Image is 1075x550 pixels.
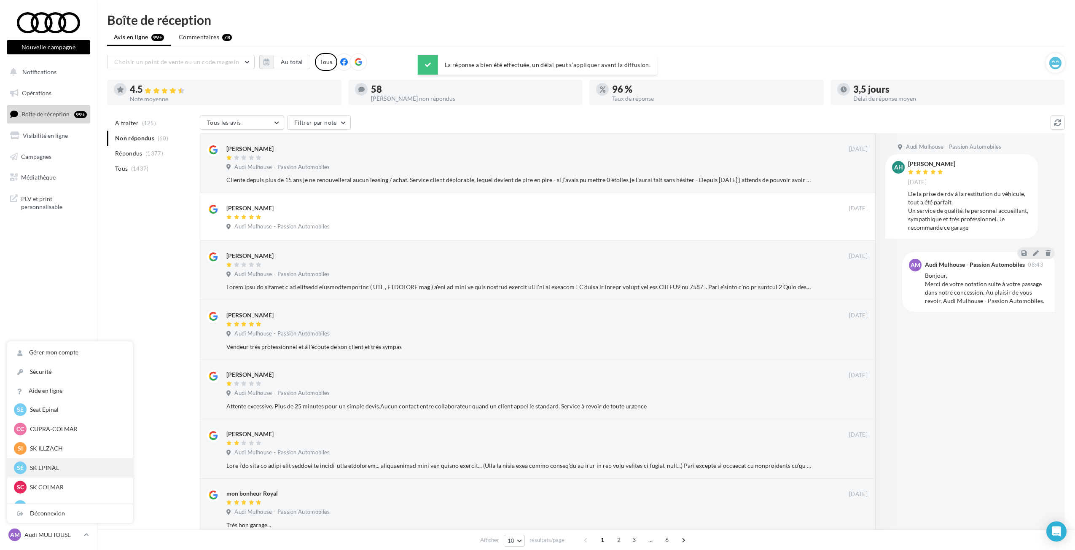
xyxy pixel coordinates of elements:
[226,402,813,410] div: Attente excessive. Plus de 25 minutes pour un simple devis.Aucun contact entre collaborateur quan...
[612,96,817,102] div: Taux de réponse
[226,521,813,529] div: Très bon garage...
[849,491,868,498] span: [DATE]
[259,55,310,69] button: Au total
[849,252,868,260] span: [DATE]
[849,205,868,212] span: [DATE]
[612,85,817,94] div: 96 %
[21,193,87,211] span: PLV et print personnalisable
[234,449,330,456] span: Audi Mulhouse - Passion Automobiles
[906,143,1001,151] span: Audi Mulhouse - Passion Automobiles
[925,271,1048,305] div: Bonjour, Merci de votre notation suite à votre passage dans notre concession. Au plaisir de vous ...
[234,389,330,397] span: Audi Mulhouse - Passion Automobiles
[234,508,330,516] span: Audi Mulhouse - Passion Automobiles
[7,527,90,543] a: AM Audi MULHOUSE
[529,536,564,544] span: résultats/page
[504,535,525,547] button: 10
[21,153,51,160] span: Campagnes
[30,444,123,453] p: SK ILLZACH
[908,161,955,167] div: [PERSON_NAME]
[627,533,641,547] span: 3
[5,84,92,102] a: Opérations
[660,533,674,547] span: 6
[74,111,87,118] div: 99+
[234,164,330,171] span: Audi Mulhouse - Passion Automobiles
[200,115,284,130] button: Tous les avis
[16,425,24,433] span: CC
[222,34,232,41] div: 78
[894,163,903,172] span: AH
[287,115,351,130] button: Filtrer par note
[21,174,56,181] span: Médiathèque
[644,533,657,547] span: ...
[10,531,20,539] span: AM
[107,13,1065,26] div: Boîte de réception
[18,444,23,453] span: SI
[115,119,139,127] span: A traiter
[480,536,499,544] span: Afficher
[371,96,576,102] div: [PERSON_NAME] non répondus
[30,502,123,511] p: Audi EPINAL
[7,504,133,523] div: Déconnexion
[24,531,81,539] p: Audi MULHOUSE
[17,483,24,491] span: SC
[30,464,123,472] p: SK EPINAL
[371,85,576,94] div: 58
[7,40,90,54] button: Nouvelle campagne
[17,405,24,414] span: SE
[226,283,813,291] div: Lorem ipsu do sitamet c ad elitsedd eiusmodtemporinc ( UTL , ETDOLORE mag ) a'eni ad mini ve quis...
[226,252,274,260] div: [PERSON_NAME]
[274,55,310,69] button: Au total
[226,430,274,438] div: [PERSON_NAME]
[5,63,89,81] button: Notifications
[130,85,335,94] div: 4.5
[849,145,868,153] span: [DATE]
[16,502,24,511] span: AE
[226,145,274,153] div: [PERSON_NAME]
[925,262,1025,268] div: Audi Mulhouse - Passion Automobiles
[853,85,1058,94] div: 3,5 jours
[7,362,133,381] a: Sécurité
[226,176,813,184] div: Cliente depuis plus de 15 ans je ne renouvellerai aucun leasing / achat. Service client déplorabl...
[911,261,920,269] span: AM
[908,179,927,186] span: [DATE]
[17,464,24,472] span: SE
[853,96,1058,102] div: Délai de réponse moyen
[5,169,92,186] a: Médiathèque
[115,149,142,158] span: Répondus
[114,58,239,65] span: Choisir un point de vente ou un code magasin
[131,165,149,172] span: (1437)
[30,425,123,433] p: CUPRA-COLMAR
[142,120,156,126] span: (125)
[7,343,133,362] a: Gérer mon compte
[226,204,274,212] div: [PERSON_NAME]
[226,311,274,319] div: [PERSON_NAME]
[226,461,813,470] div: Lore i'do sita co adipi elit seddoei te incidi-utla etdolorem... aliquaenimad mini ven quisno exe...
[207,119,241,126] span: Tous les avis
[30,405,123,414] p: Seat Epinal
[234,271,330,278] span: Audi Mulhouse - Passion Automobiles
[21,110,70,118] span: Boîte de réception
[596,533,609,547] span: 1
[22,68,56,75] span: Notifications
[5,148,92,166] a: Campagnes
[849,431,868,439] span: [DATE]
[22,89,51,97] span: Opérations
[908,190,1031,232] div: De la prise de rdv à la restitution du véhicule, tout a été parfait. Un service de qualité, le pe...
[612,533,626,547] span: 2
[115,164,128,173] span: Tous
[1028,262,1043,268] span: 08:43
[315,53,337,71] div: Tous
[5,127,92,145] a: Visibilité en ligne
[107,55,255,69] button: Choisir un point de vente ou un code magasin
[508,537,515,544] span: 10
[5,105,92,123] a: Boîte de réception99+
[23,132,68,139] span: Visibilité en ligne
[226,370,274,379] div: [PERSON_NAME]
[5,190,92,215] a: PLV et print personnalisable
[234,223,330,231] span: Audi Mulhouse - Passion Automobiles
[1046,521,1067,542] div: Open Intercom Messenger
[226,343,813,351] div: Vendeur très professionnel et à l'écoute de son client et très sympas
[30,483,123,491] p: SK COLMAR
[849,312,868,319] span: [DATE]
[226,489,278,498] div: mon bonheur Royal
